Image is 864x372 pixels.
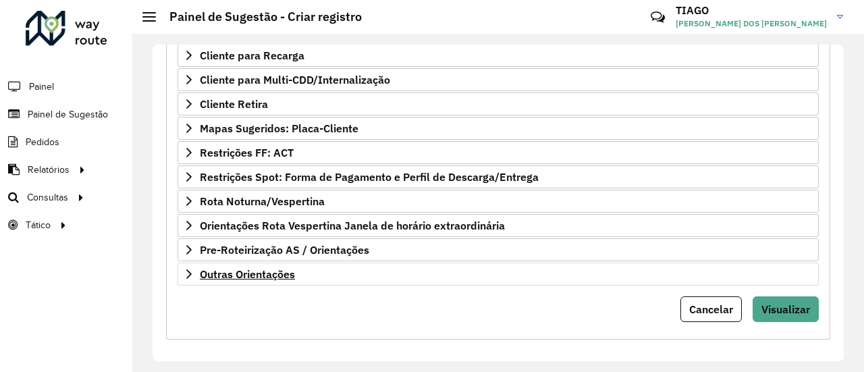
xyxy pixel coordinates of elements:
span: Visualizar [761,302,810,316]
h3: TIAGO [676,4,827,17]
span: [PERSON_NAME] DOS [PERSON_NAME] [676,18,827,30]
span: Cliente para Multi-CDD/Internalização [200,74,390,85]
span: Rota Noturna/Vespertina [200,196,325,207]
a: Restrições FF: ACT [178,141,819,164]
h2: Painel de Sugestão - Criar registro [156,9,362,24]
a: Mapas Sugeridos: Placa-Cliente [178,117,819,140]
a: Outras Orientações [178,263,819,286]
span: Painel [29,80,54,94]
a: Cliente para Multi-CDD/Internalização [178,68,819,91]
button: Visualizar [753,296,819,322]
span: Restrições FF: ACT [200,147,294,158]
a: Cliente Retira [178,92,819,115]
span: Consultas [27,190,68,205]
span: Tático [26,218,51,232]
span: Cliente para Recarga [200,50,304,61]
span: Restrições Spot: Forma de Pagamento e Perfil de Descarga/Entrega [200,171,539,182]
span: Mapas Sugeridos: Placa-Cliente [200,123,358,134]
a: Rota Noturna/Vespertina [178,190,819,213]
button: Cancelar [680,296,742,322]
span: Cancelar [689,302,733,316]
span: Pre-Roteirização AS / Orientações [200,244,369,255]
a: Cliente para Recarga [178,44,819,67]
span: Painel de Sugestão [28,107,108,122]
span: Pedidos [26,135,59,149]
a: Restrições Spot: Forma de Pagamento e Perfil de Descarga/Entrega [178,165,819,188]
span: Outras Orientações [200,269,295,280]
span: Orientações Rota Vespertina Janela de horário extraordinária [200,220,505,231]
span: Relatórios [28,163,70,177]
span: Cliente Retira [200,99,268,109]
a: Pre-Roteirização AS / Orientações [178,238,819,261]
a: Orientações Rota Vespertina Janela de horário extraordinária [178,214,819,237]
a: Contato Rápido [643,3,672,32]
